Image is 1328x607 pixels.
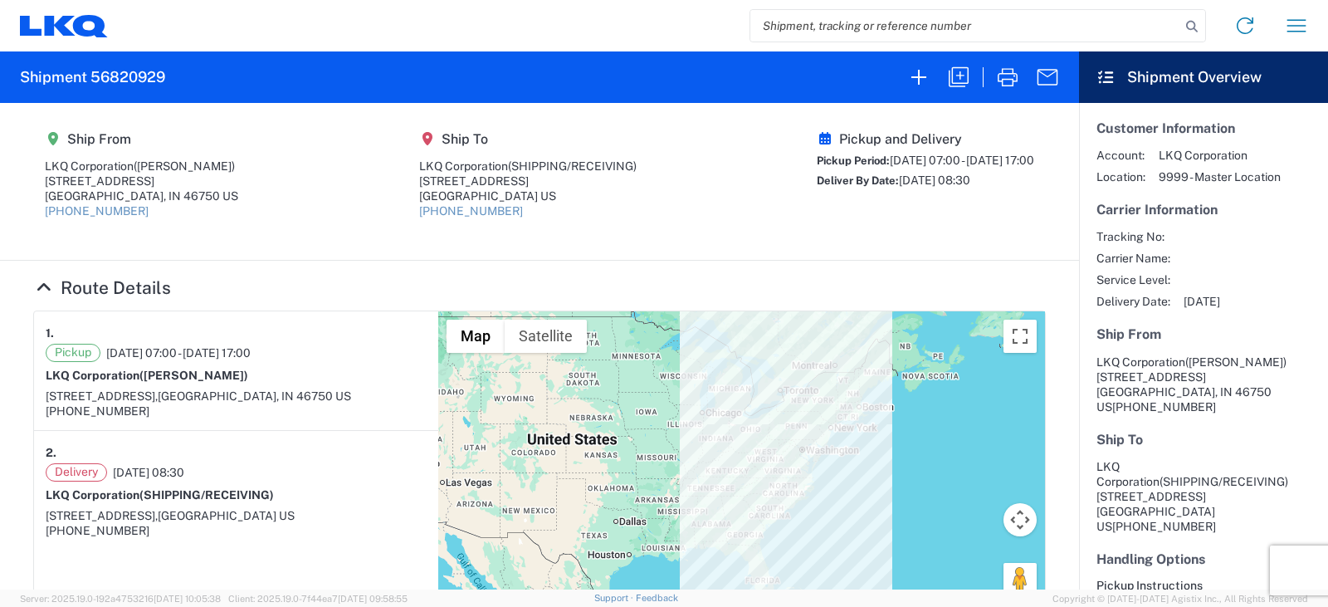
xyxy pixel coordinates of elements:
h6: Pickup Instructions [1096,579,1311,593]
span: ([PERSON_NAME]) [1185,355,1286,369]
span: [PHONE_NUMBER] [1112,520,1216,533]
span: [DATE] 07:00 - [DATE] 17:00 [106,345,251,360]
h5: Carrier Information [1096,202,1311,218]
h5: Handling Options [1096,551,1311,567]
span: [DATE] [1184,294,1220,309]
span: [DATE] 09:58:55 [338,594,408,604]
a: [PHONE_NUMBER] [419,204,523,218]
a: [PHONE_NUMBER] [45,204,149,218]
span: Deliver By Date: [817,174,899,187]
a: Hide Details [33,277,171,298]
span: [PHONE_NUMBER] [1112,400,1216,414]
h5: Ship From [45,131,238,147]
span: 9999 - Master Location [1159,169,1281,184]
button: Show street map [447,320,505,353]
a: Feedback [636,593,678,603]
span: Server: 2025.19.0-192a4753216 [20,594,221,604]
span: Service Level: [1096,272,1170,287]
span: [GEOGRAPHIC_DATA] US [158,509,295,522]
strong: LKQ Corporation [46,488,274,502]
span: Client: 2025.19.0-7f44ea7 [228,594,408,604]
span: Carrier Name: [1096,251,1170,266]
span: LKQ Corporation [1096,355,1185,369]
button: Map camera controls [1003,503,1037,536]
span: Copyright © [DATE]-[DATE] Agistix Inc., All Rights Reserved [1052,591,1308,606]
h5: Pickup and Delivery [817,131,1034,147]
span: Pickup [46,344,100,362]
div: [GEOGRAPHIC_DATA] US [419,188,637,203]
h5: Ship From [1096,326,1311,342]
span: ([PERSON_NAME]) [139,369,248,382]
span: (SHIPPING/RECEIVING) [139,488,274,502]
span: Location: [1096,169,1145,184]
span: LKQ Corporation [STREET_ADDRESS] [1096,460,1288,503]
strong: 2. [46,443,56,463]
span: Delivery Date: [1096,294,1170,309]
span: [STREET_ADDRESS], [46,509,158,522]
button: Show satellite imagery [505,320,587,353]
div: LKQ Corporation [45,159,238,174]
span: Tracking No: [1096,229,1170,244]
button: Toggle fullscreen view [1003,320,1037,353]
div: [STREET_ADDRESS] [45,174,238,188]
span: [STREET_ADDRESS] [1096,370,1206,384]
strong: LKQ Corporation [46,369,248,382]
span: [STREET_ADDRESS], [46,389,158,403]
span: LKQ Corporation [1159,148,1281,163]
span: (SHIPPING/RECEIVING) [508,159,637,173]
h5: Customer Information [1096,120,1311,136]
button: Drag Pegman onto the map to open Street View [1003,563,1037,596]
address: [GEOGRAPHIC_DATA], IN 46750 US [1096,355,1311,414]
span: [GEOGRAPHIC_DATA], IN 46750 US [158,389,351,403]
strong: 1. [46,323,54,344]
h2: Shipment 56820929 [20,67,165,87]
span: [DATE] 08:30 [899,174,970,187]
input: Shipment, tracking or reference number [750,10,1180,42]
span: [DATE] 08:30 [113,465,184,480]
header: Shipment Overview [1079,51,1328,103]
span: Account: [1096,148,1145,163]
address: [GEOGRAPHIC_DATA] US [1096,459,1311,534]
div: [STREET_ADDRESS] [419,174,637,188]
span: Pickup Period: [817,154,890,167]
div: [GEOGRAPHIC_DATA], IN 46750 US [45,188,238,203]
a: Support [594,593,636,603]
div: LKQ Corporation [419,159,637,174]
span: Delivery [46,463,107,482]
span: ([PERSON_NAME]) [134,159,235,173]
span: [DATE] 07:00 - [DATE] 17:00 [890,154,1034,167]
span: (SHIPPING/RECEIVING) [1160,475,1288,488]
h5: Ship To [1096,432,1311,448]
h5: Ship To [419,131,637,147]
div: [PHONE_NUMBER] [46,523,427,538]
span: [DATE] 10:05:38 [154,594,221,604]
div: [PHONE_NUMBER] [46,404,427,419]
